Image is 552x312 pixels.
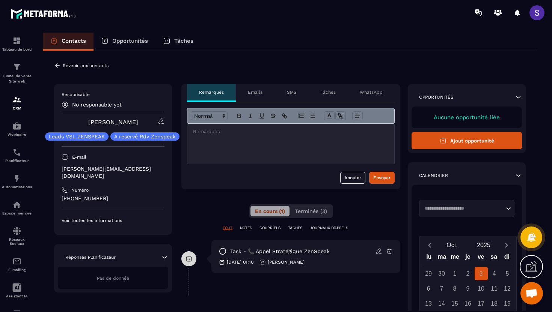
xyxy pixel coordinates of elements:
div: 2 [462,267,475,280]
p: Calendrier [419,172,448,178]
a: emailemailE-mailing [2,251,32,277]
p: Opportunités [419,94,454,100]
div: Search for option [419,200,514,217]
button: Open months overlay [436,238,468,252]
div: 6 [422,282,435,295]
a: [PERSON_NAME] [88,118,138,126]
span: En cours (1) [255,208,285,214]
div: 5 [501,267,514,280]
div: 30 [435,267,448,280]
p: Automatisations [2,185,32,189]
p: Aucune opportunité liée [419,114,514,121]
p: Tâches [174,37,193,44]
div: 9 [462,282,475,295]
p: [PERSON_NAME][EMAIL_ADDRESS][DOMAIN_NAME] [62,165,164,180]
p: Voir toutes les informations [62,217,164,223]
p: Leads VSL ZENSPEAK [49,134,105,139]
img: automations [12,174,21,183]
div: 4 [488,267,501,280]
p: SMS [287,89,297,95]
a: Contacts [43,33,94,51]
img: scheduler [12,148,21,157]
div: 11 [488,282,501,295]
img: logo [11,7,78,21]
div: lu [422,252,436,265]
p: Espace membre [2,211,32,215]
div: 14 [435,297,448,310]
div: 19 [501,297,514,310]
div: 10 [475,282,488,295]
p: A reservé Rdv Zenspeak [114,134,176,139]
p: [PHONE_NUMBER] [62,195,164,202]
a: Tâches [155,33,201,51]
p: No responsable yet [72,102,122,108]
a: automationsautomationsWebinaire [2,116,32,142]
p: [DATE] 01:10 [227,259,253,265]
p: Tableau de bord [2,47,32,51]
img: social-network [12,226,21,235]
p: NOTES [240,225,252,231]
p: Réponses Planificateur [65,254,116,260]
a: automationsautomationsAutomatisations [2,168,32,195]
div: ve [474,252,487,265]
div: je [462,252,475,265]
p: E-mail [72,154,86,160]
span: Terminés (3) [295,208,327,214]
p: Planificateur [2,159,32,163]
button: En cours (1) [250,206,290,216]
p: Tâches [321,89,336,95]
p: Emails [248,89,262,95]
img: email [12,257,21,266]
div: 16 [462,297,475,310]
button: Open years overlay [468,238,499,252]
img: formation [12,95,21,104]
p: Numéro [71,187,89,193]
p: E-mailing [2,268,32,272]
img: automations [12,121,21,130]
p: WhatsApp [360,89,383,95]
img: formation [12,36,21,45]
div: me [448,252,462,265]
p: Contacts [62,37,86,44]
div: 17 [475,297,488,310]
div: 29 [422,267,435,280]
div: 18 [488,297,501,310]
div: ma [436,252,449,265]
div: 7 [435,282,448,295]
div: di [500,252,513,265]
a: formationformationTableau de bord [2,31,32,57]
img: automations [12,200,21,209]
div: 13 [422,297,435,310]
div: Envoyer [373,174,391,181]
a: automationsautomationsEspace membre [2,195,32,221]
a: Assistant IA [2,277,32,304]
div: sa [487,252,501,265]
a: Opportunités [94,33,155,51]
button: Next month [499,240,513,250]
p: TÂCHES [288,225,302,231]
p: JOURNAUX D'APPELS [310,225,348,231]
div: 3 [475,267,488,280]
p: CRM [2,106,32,110]
p: Webinaire [2,132,32,136]
p: Assistant IA [2,294,32,298]
div: 12 [501,282,514,295]
input: Search for option [422,205,504,212]
span: Pas de donnée [97,276,129,281]
p: Tunnel de vente Site web [2,73,32,84]
p: COURRIELS [259,225,281,231]
p: [PERSON_NAME] [268,259,305,265]
a: social-networksocial-networkRéseaux Sociaux [2,221,32,251]
a: formationformationTunnel de vente Site web [2,57,32,90]
p: Responsable [62,91,164,97]
button: Ajout opportunité [412,132,522,149]
div: 15 [448,297,462,310]
a: formationformationCRM [2,90,32,116]
p: Opportunités [112,37,148,44]
p: Réseaux Sociaux [2,237,32,246]
p: task - 📞 Appel Stratégique ZenSpeak [230,248,330,255]
button: Previous month [422,240,436,250]
div: 8 [448,282,462,295]
a: schedulerschedulerPlanificateur [2,142,32,168]
div: Ouvrir le chat [520,282,543,304]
